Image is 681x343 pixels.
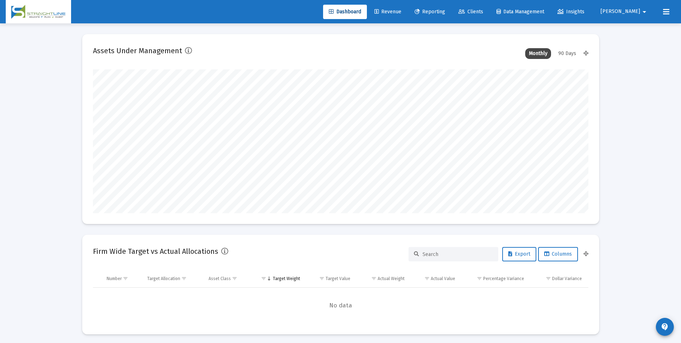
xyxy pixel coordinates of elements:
td: Column Asset Class [204,270,251,287]
span: Show filter options for column 'Actual Weight' [371,276,377,281]
div: Target Weight [273,276,300,282]
div: Actual Value [431,276,455,282]
a: Dashboard [323,5,367,19]
div: Percentage Variance [483,276,524,282]
mat-icon: arrow_drop_down [640,5,649,19]
img: Dashboard [11,5,66,19]
span: Revenue [374,9,401,15]
div: Target Value [326,276,350,282]
div: Dollar Variance [552,276,582,282]
span: Insights [558,9,584,15]
a: Data Management [491,5,550,19]
span: Dashboard [329,9,361,15]
span: Show filter options for column 'Dollar Variance' [546,276,551,281]
a: Revenue [369,5,407,19]
div: Target Allocation [147,276,180,282]
td: Column Dollar Variance [529,270,588,287]
span: Columns [544,251,572,257]
span: Export [508,251,530,257]
button: Export [502,247,536,261]
span: Show filter options for column 'Actual Value' [424,276,430,281]
span: Data Management [496,9,544,15]
span: Clients [458,9,483,15]
button: [PERSON_NAME] [592,4,657,19]
button: Columns [538,247,578,261]
a: Insights [552,5,590,19]
h2: Assets Under Management [93,45,182,56]
span: Show filter options for column 'Target Allocation' [181,276,187,281]
span: [PERSON_NAME] [601,9,640,15]
a: Reporting [409,5,451,19]
input: Search [423,251,493,257]
div: Asset Class [209,276,231,282]
div: Actual Weight [378,276,405,282]
a: Clients [453,5,489,19]
span: Show filter options for column 'Percentage Variance' [477,276,482,281]
span: Reporting [415,9,445,15]
span: Show filter options for column 'Target Value' [319,276,325,281]
div: Number [107,276,122,282]
td: Column Actual Weight [355,270,409,287]
h2: Firm Wide Target vs Actual Allocations [93,246,218,257]
span: Show filter options for column 'Target Weight' [261,276,266,281]
span: No data [93,302,588,310]
mat-icon: contact_support [661,323,669,331]
span: Show filter options for column 'Number' [123,276,128,281]
td: Column Target Value [305,270,356,287]
td: Column Target Allocation [142,270,204,287]
div: Monthly [525,48,551,59]
div: 90 Days [555,48,580,59]
div: Data grid [93,270,588,324]
td: Column Percentage Variance [460,270,529,287]
td: Column Actual Value [410,270,460,287]
td: Column Number [102,270,143,287]
td: Column Target Weight [251,270,305,287]
span: Show filter options for column 'Asset Class' [232,276,237,281]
